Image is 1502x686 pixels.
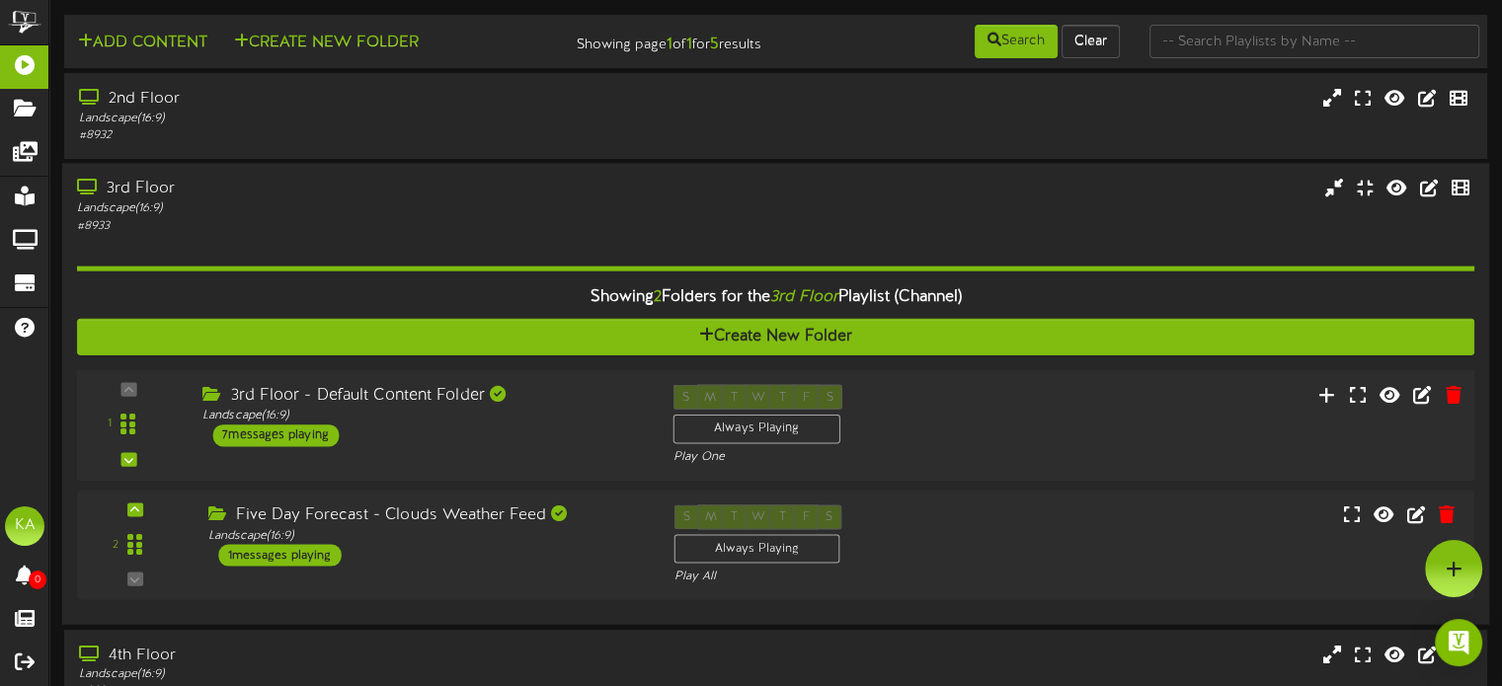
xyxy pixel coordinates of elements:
[673,415,840,444] div: Always Playing
[77,218,642,235] div: # 8933
[79,111,642,127] div: Landscape ( 16:9 )
[710,36,719,53] strong: 5
[674,535,840,564] div: Always Playing
[79,127,642,144] div: # 8932
[29,571,46,589] span: 0
[770,288,838,306] i: 3rd Floor
[1149,25,1479,58] input: -- Search Playlists by Name --
[975,25,1058,58] button: Search
[228,31,425,55] button: Create New Folder
[686,36,692,53] strong: 1
[79,88,642,111] div: 2nd Floor
[79,645,642,667] div: 4th Floor
[77,178,642,200] div: 3rd Floor
[208,527,645,544] div: Landscape ( 16:9 )
[1435,619,1482,666] div: Open Intercom Messenger
[218,545,341,567] div: 1 messages playing
[62,276,1489,319] div: Showing Folders for the Playlist (Channel)
[202,385,643,408] div: 3rd Floor - Default Content Folder
[208,505,645,528] div: Five Day Forecast - Clouds Weather Feed
[536,23,776,56] div: Showing page of for results
[72,31,213,55] button: Add Content
[77,200,642,217] div: Landscape ( 16:9 )
[79,666,642,683] div: Landscape ( 16:9 )
[1062,25,1120,58] button: Clear
[654,288,662,306] span: 2
[77,319,1474,355] button: Create New Folder
[673,448,996,465] div: Play One
[667,36,672,53] strong: 1
[674,569,994,585] div: Play All
[5,506,44,546] div: KA
[202,408,643,424] div: Landscape ( 16:9 )
[212,424,339,446] div: 7 messages playing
